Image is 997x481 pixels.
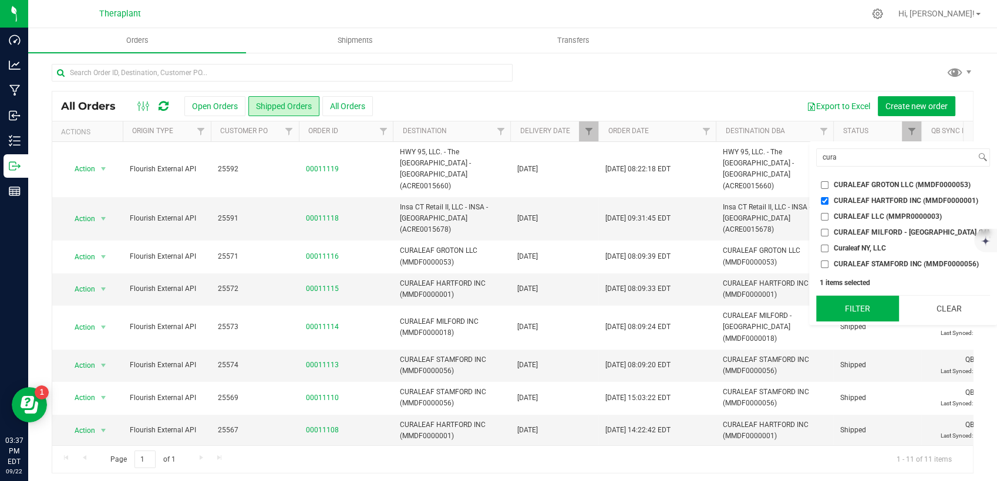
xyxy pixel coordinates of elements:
[400,147,503,192] span: HWY 95, LLC. - The [GEOGRAPHIC_DATA] - [GEOGRAPHIC_DATA] (ACRE0015660)
[608,127,648,135] a: Order Date
[605,251,671,262] span: [DATE] 08:09:39 EDT
[306,392,339,404] a: 00011110
[931,127,977,135] a: QB Sync Info
[218,213,292,224] span: 25591
[64,161,96,177] span: Action
[907,296,990,321] button: Clear
[878,96,955,116] button: Create new order
[834,260,979,267] span: CURALEAF STAMFORD INC (MMDF0000056)
[843,127,868,135] a: Status
[5,467,23,476] p: 09/22
[218,251,292,262] span: 25571
[64,422,96,439] span: Action
[723,310,826,344] span: CURALEAF MILFORD - [GEOGRAPHIC_DATA] (MMDF0000018)
[9,135,21,147] inline-svg: Inventory
[130,425,204,436] span: Flourish External API
[898,9,975,18] span: Hi, [PERSON_NAME]!
[723,354,826,377] span: CURALEAF STAMFORD INC (MMDF0000056)
[402,127,446,135] a: Destination
[541,35,605,46] span: Transfers
[400,278,503,300] span: CURALEAF HARTFORD INC (MMDF0000001)
[965,421,984,429] span: QB ID:
[61,128,118,136] div: Actions
[64,389,96,406] span: Action
[130,392,204,404] span: Flourish External API
[246,28,464,53] a: Shipments
[9,160,21,172] inline-svg: Outbound
[322,96,373,116] button: All Orders
[723,245,826,267] span: CURALEAF GROTON LLC (MMDF0000053)
[96,249,111,265] span: select
[605,213,671,224] span: [DATE] 09:31:45 EDT
[110,35,164,46] span: Orders
[885,101,948,111] span: Create new order
[9,84,21,96] inline-svg: Manufacturing
[400,245,503,267] span: CURALEAF GROTON LLC (MMDF0000053)
[64,211,96,227] span: Action
[52,64,513,82] input: Search Order ID, Destination, Customer PO...
[191,121,211,141] a: Filter
[132,127,173,135] a: Origin Type
[902,121,921,141] a: Filter
[520,127,570,135] a: Delivery Date
[130,251,204,262] span: Flourish External API
[605,164,671,175] span: [DATE] 08:22:18 EDT
[605,283,671,294] span: [DATE] 08:09:33 EDT
[100,450,185,469] span: Page of 1
[696,121,716,141] a: Filter
[400,202,503,236] span: Insa CT Retail II, LLC - INSA - [GEOGRAPHIC_DATA] (ACRE0015678)
[870,8,885,19] div: Manage settings
[821,260,828,268] input: CURALEAF STAMFORD INC (MMDF0000056)
[306,321,339,333] a: 00011114
[96,422,111,439] span: select
[64,357,96,374] span: Action
[517,321,538,333] span: [DATE]
[887,450,961,468] span: 1 - 11 of 11 items
[373,121,393,141] a: Filter
[130,321,204,333] span: Flourish External API
[821,213,828,221] input: CURALEAF LLC (MMPR0000003)
[308,127,338,135] a: Order ID
[306,251,339,262] a: 00011116
[218,164,292,175] span: 25592
[834,181,971,188] span: CURALEAF GROTON LLC (MMDF0000053)
[96,389,111,406] span: select
[723,278,826,300] span: CURALEAF HARTFORD INC (MMDF0000001)
[218,392,292,404] span: 25569
[400,354,503,377] span: CURALEAF STAMFORD INC (MMDF0000056)
[400,316,503,338] span: CURALEAF MILFORD INC (MMDF0000018)
[306,283,339,294] a: 00011115
[35,385,49,399] iframe: Resource center unread badge
[130,360,204,371] span: Flourish External API
[61,100,127,113] span: All Orders
[517,392,538,404] span: [DATE]
[816,296,899,321] button: Filter
[130,283,204,294] span: Flourish External API
[814,121,833,141] a: Filter
[220,127,268,135] a: Customer PO
[723,202,826,236] span: Insa CT Retail II, LLC - INSA - [GEOGRAPHIC_DATA] (ACRE0015678)
[279,121,299,141] a: Filter
[605,321,671,333] span: [DATE] 08:09:24 EDT
[306,360,339,371] a: 00011113
[28,28,246,53] a: Orders
[9,185,21,197] inline-svg: Reports
[130,213,204,224] span: Flourish External API
[723,419,826,442] span: CURALEAF HARTFORD INC (MMDF0000001)
[821,229,828,236] input: CURALEAF MILFORD - [GEOGRAPHIC_DATA] (MMDF0000018)
[9,59,21,71] inline-svg: Analytics
[821,197,828,205] input: CURALEAF HARTFORD INC (MMDF0000001)
[834,213,942,220] span: CURALEAF LLC (MMPR0000003)
[725,127,784,135] a: Destination DBA
[96,161,111,177] span: select
[821,245,828,252] input: Curaleaf NY, LLC
[64,319,96,336] span: Action
[96,281,111,297] span: select
[134,450,156,469] input: 1
[96,211,111,227] span: select
[12,387,47,422] iframe: Resource center
[517,251,538,262] span: [DATE]
[605,425,671,436] span: [DATE] 14:22:42 EDT
[723,387,826,409] span: CURALEAF STAMFORD INC (MMDF0000056)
